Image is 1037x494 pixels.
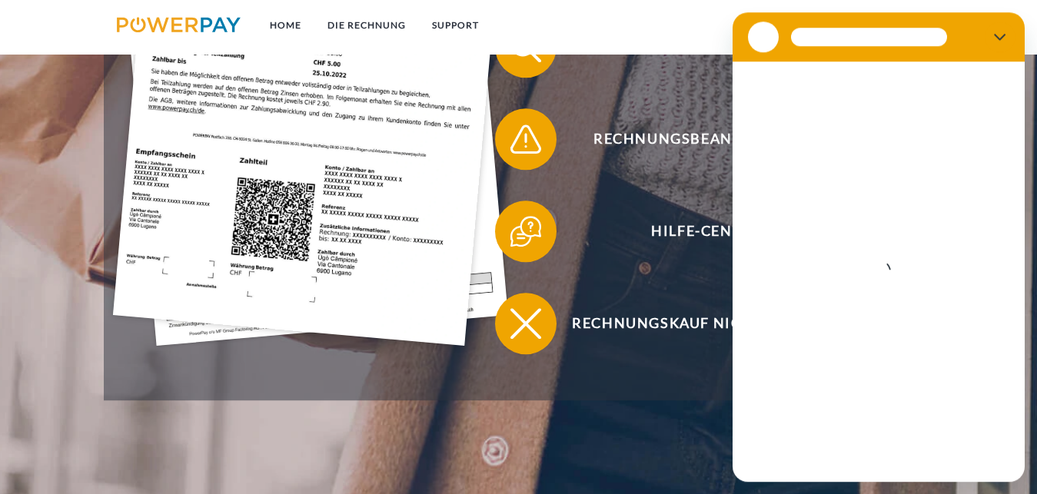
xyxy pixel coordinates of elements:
span: Rechnungsbeanstandung [518,108,895,170]
a: agb [841,12,889,39]
span: Rechnungskauf nicht möglich [518,293,895,354]
img: qb_warning.svg [507,120,545,158]
button: Rechnungsbeanstandung [495,108,895,170]
span: Hilfe-Center [518,201,895,262]
a: DIE RECHNUNG [314,12,419,39]
img: qb_help.svg [507,212,545,250]
img: qb_close.svg [507,304,545,343]
iframe: Messaging-Fenster [733,12,1025,482]
button: Hilfe-Center [495,201,895,262]
button: Rechnungskauf nicht möglich [495,293,895,354]
a: Home [257,12,314,39]
img: logo-powerpay.svg [117,17,241,32]
button: Konto einsehen [495,16,895,78]
a: SUPPORT [419,12,492,39]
